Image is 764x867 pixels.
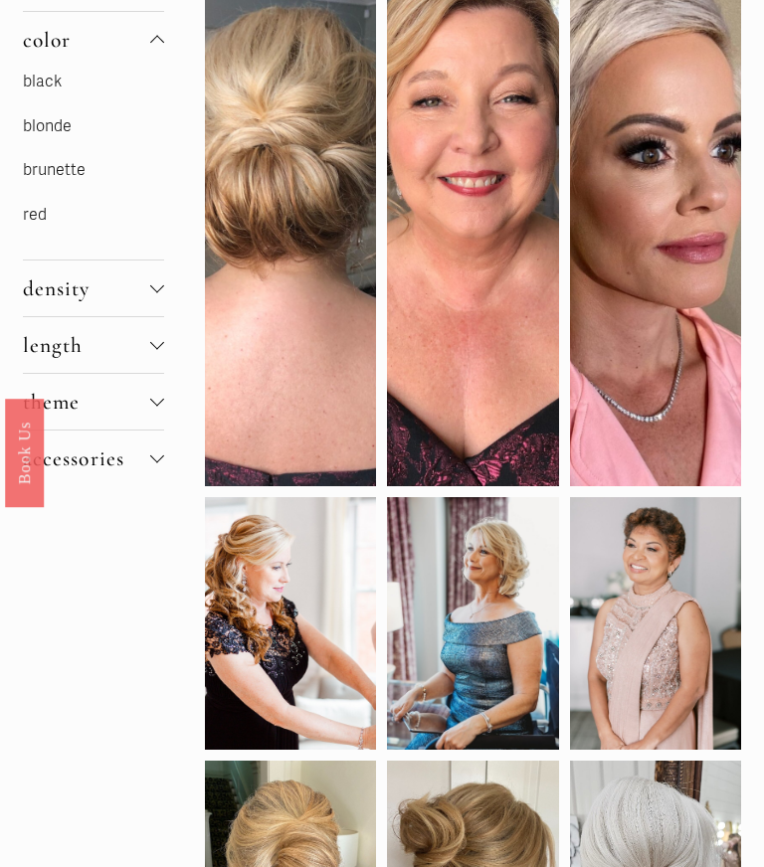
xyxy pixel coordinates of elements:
[23,68,164,260] div: color
[23,260,164,316] button: density
[23,332,150,358] span: length
[23,389,150,415] span: theme
[23,12,164,68] button: color
[23,27,150,53] span: color
[5,399,44,507] a: Book Us
[23,317,164,373] button: length
[23,431,164,486] button: accessories
[23,205,47,225] a: red
[23,275,150,301] span: density
[23,374,164,430] button: theme
[23,72,62,91] a: black
[23,160,86,180] a: brunette
[23,116,72,136] a: blonde
[23,445,150,471] span: accessories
